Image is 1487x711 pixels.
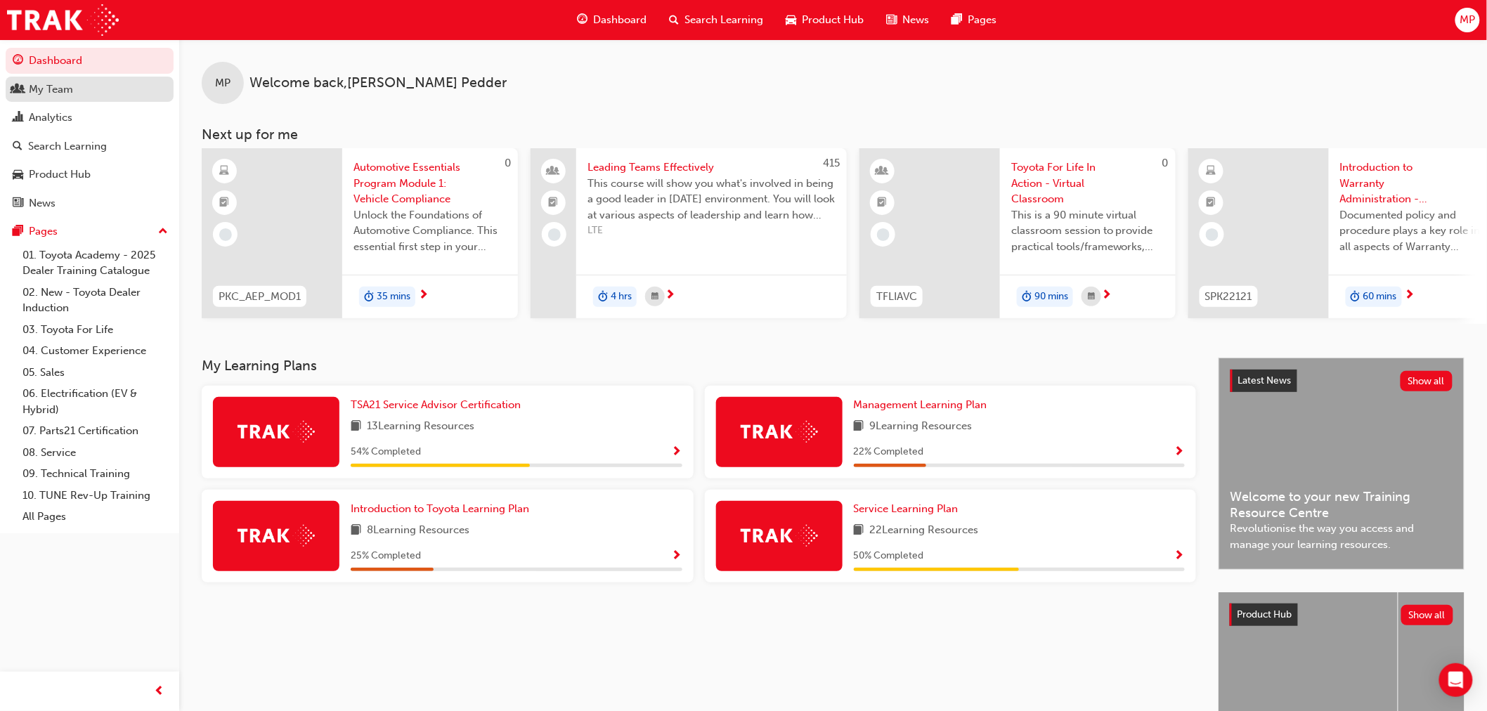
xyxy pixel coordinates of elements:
span: Latest News [1238,374,1292,386]
span: Unlock the Foundations of Automotive Compliance. This essential first step in your Automotive Ess... [353,207,507,255]
span: news-icon [13,197,23,210]
div: Pages [29,223,58,240]
a: Introduction to Toyota Learning Plan [351,501,535,517]
span: Show Progress [672,550,682,563]
button: Show Progress [1174,547,1185,565]
span: calendar-icon [651,288,658,306]
span: Toyota For Life In Action - Virtual Classroom [1011,159,1164,207]
span: learningResourceType_INSTRUCTOR_LED-icon [878,162,888,181]
a: Search Learning [6,133,174,159]
a: 08. Service [17,442,174,464]
span: TSA21 Service Advisor Certification [351,398,521,411]
span: people-icon [13,84,23,96]
a: Latest NewsShow allWelcome to your new Training Resource CentreRevolutionise the way you access a... [1219,358,1465,570]
div: My Team [29,81,73,98]
span: Product Hub [803,12,864,28]
div: Analytics [29,110,72,126]
span: pages-icon [952,11,963,29]
span: duration-icon [1022,288,1032,306]
span: TFLIAVC [876,289,917,305]
span: Show Progress [1174,550,1185,563]
a: Analytics [6,105,174,131]
a: 10. TUNE Rev-Up Training [17,485,174,507]
span: Dashboard [594,12,647,28]
a: 07. Parts21 Certification [17,420,174,442]
a: 06. Electrification (EV & Hybrid) [17,383,174,420]
span: guage-icon [578,11,588,29]
span: booktick-icon [1207,194,1216,212]
span: prev-icon [155,683,165,700]
span: news-icon [887,11,897,29]
a: 0TFLIAVCToyota For Life In Action - Virtual ClassroomThis is a 90 minute virtual classroom sessio... [859,148,1176,318]
a: Management Learning Plan [854,397,993,413]
span: book-icon [854,418,864,436]
span: 22 Learning Resources [870,522,979,540]
span: 415 [823,157,840,169]
a: 09. Technical Training [17,463,174,485]
span: 13 Learning Resources [367,418,474,436]
span: This course will show you what's involved in being a good leader in [DATE] environment. You will ... [587,176,836,223]
a: 05. Sales [17,362,174,384]
a: 415Leading Teams EffectivelyThis course will show you what's involved in being a good leader in [... [531,148,847,318]
span: SPK22121 [1205,289,1252,305]
h3: My Learning Plans [202,358,1196,374]
span: learningRecordVerb_NONE-icon [219,228,232,241]
span: book-icon [351,522,361,540]
a: 04. Customer Experience [17,340,174,362]
span: booktick-icon [878,194,888,212]
span: MP [215,75,230,91]
span: 35 mins [377,289,410,305]
a: search-iconSearch Learning [658,6,775,34]
button: MP [1455,8,1480,32]
a: 0PKC_AEP_MOD1Automotive Essentials Program Module 1: Vehicle ComplianceUnlock the Foundations of ... [202,148,518,318]
div: Open Intercom Messenger [1439,663,1473,697]
span: guage-icon [13,55,23,67]
span: Service Learning Plan [854,502,959,515]
div: Search Learning [28,138,107,155]
span: 9 Learning Resources [870,418,973,436]
span: booktick-icon [220,194,230,212]
span: car-icon [786,11,797,29]
button: DashboardMy TeamAnalyticsSearch LearningProduct HubNews [6,45,174,218]
a: news-iconNews [876,6,941,34]
a: 01. Toyota Academy - 2025 Dealer Training Catalogue [17,244,174,282]
img: Trak [238,421,315,443]
img: Trak [741,421,818,443]
button: Show Progress [672,547,682,565]
span: learningRecordVerb_NONE-icon [1206,228,1219,241]
a: News [6,190,174,216]
span: 54 % Completed [351,444,421,460]
span: book-icon [351,418,361,436]
span: chart-icon [13,112,23,124]
span: Pages [968,12,997,28]
div: Product Hub [29,167,91,183]
span: 0 [505,157,511,169]
button: Pages [6,218,174,244]
span: Search Learning [685,12,764,28]
span: Product Hub [1238,608,1292,620]
span: Introduction to Toyota Learning Plan [351,502,529,515]
span: 50 % Completed [854,548,924,564]
span: Revolutionise the way you access and manage your learning resources. [1230,521,1453,552]
span: people-icon [549,162,559,181]
img: Trak [238,525,315,547]
span: next-icon [1405,289,1415,302]
span: This is a 90 minute virtual classroom session to provide practical tools/frameworks, behaviours a... [1011,207,1164,255]
a: Product HubShow all [1230,604,1453,626]
span: duration-icon [1351,288,1361,306]
h3: Next up for me [179,126,1487,143]
span: Leading Teams Effectively [587,159,836,176]
span: booktick-icon [549,194,559,212]
span: next-icon [665,289,675,302]
span: learningRecordVerb_NONE-icon [877,228,890,241]
span: Show Progress [672,446,682,459]
a: Latest NewsShow all [1230,370,1453,392]
span: 8 Learning Resources [367,522,469,540]
img: Trak [7,4,119,36]
span: duration-icon [598,288,608,306]
button: Show all [1401,371,1453,391]
a: 03. Toyota For Life [17,319,174,341]
a: Product Hub [6,162,174,188]
span: Management Learning Plan [854,398,987,411]
span: learningResourceType_ELEARNING-icon [1207,162,1216,181]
